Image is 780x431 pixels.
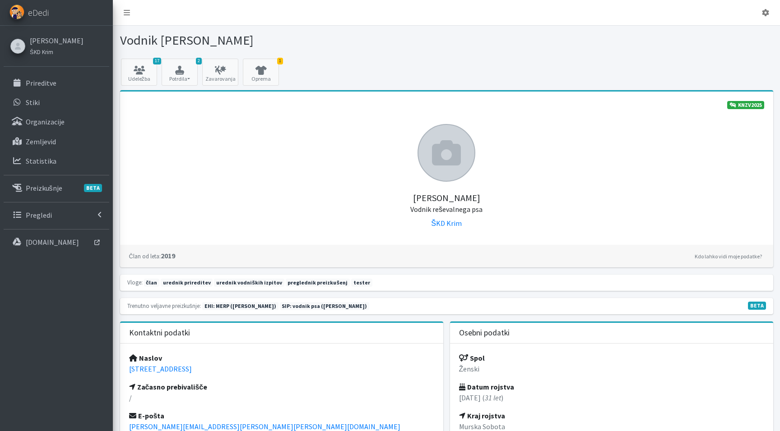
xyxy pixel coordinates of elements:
[431,219,462,228] a: ŠKD Krim
[28,6,49,19] span: eDedi
[26,78,56,87] p: Prireditve
[485,393,501,402] em: 31 let
[459,382,514,391] strong: Datum rojstva
[26,98,40,107] p: Stiki
[84,184,102,192] span: BETA
[30,46,84,57] a: ŠKD Krim
[26,183,62,193] p: Preizkušnje
[26,117,65,126] p: Organizacije
[243,59,279,86] a: 1 Oprema
[4,93,109,111] a: Stiki
[4,113,109,131] a: Organizacije
[129,392,434,403] p: /
[692,251,764,262] a: Kdo lahko vidi moje podatke?
[144,279,159,287] span: član
[202,302,279,310] span: Naslednja preizkušnja: jesen 2025
[129,364,192,373] a: [STREET_ADDRESS]
[129,251,175,260] strong: 2019
[161,279,213,287] span: urednik prireditev
[26,238,79,247] p: [DOMAIN_NAME]
[748,302,766,310] span: V fazi razvoja
[459,363,764,374] p: Ženski
[4,233,109,251] a: [DOMAIN_NAME]
[459,392,764,403] p: [DATE] ( )
[277,58,283,64] span: 1
[26,156,56,165] p: Statistika
[129,382,208,391] strong: Začasno prebivališče
[459,411,505,420] strong: Kraj rojstva
[4,152,109,170] a: Statistika
[459,353,485,362] strong: Spol
[120,32,443,48] h1: Vodnik [PERSON_NAME]
[196,58,202,64] span: 2
[129,422,400,431] a: [PERSON_NAME][EMAIL_ADDRESS][PERSON_NAME][PERSON_NAME][DOMAIN_NAME]
[9,5,24,19] img: eDedi
[459,328,510,338] h3: Osebni podatki
[4,206,109,224] a: Pregledi
[351,279,372,287] span: tester
[30,35,84,46] a: [PERSON_NAME]
[214,279,284,287] span: urednik vodniških izpitov
[129,182,764,214] h5: [PERSON_NAME]
[4,133,109,151] a: Zemljevid
[26,137,56,146] p: Zemljevid
[727,101,764,109] a: KNZV2025
[127,279,143,286] small: Vloge:
[121,59,157,86] a: 17 Udeležba
[162,59,198,86] button: 2 Potrdila
[129,328,190,338] h3: Kontaktni podatki
[129,252,161,260] small: Član od leta:
[4,74,109,92] a: Prireditve
[127,302,201,309] small: Trenutno veljavne preizkušnje:
[4,179,109,197] a: PreizkušnjeBETA
[153,58,161,64] span: 17
[410,205,483,214] small: Vodnik reševalnega psa
[30,48,53,55] small: ŠKD Krim
[286,279,350,287] span: preglednik preizkušenj
[129,411,165,420] strong: E-pošta
[129,353,162,362] strong: Naslov
[202,59,238,86] a: Zavarovanja
[280,302,370,310] span: Naslednja preizkušnja: pomlad 2027
[26,211,52,220] p: Pregledi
